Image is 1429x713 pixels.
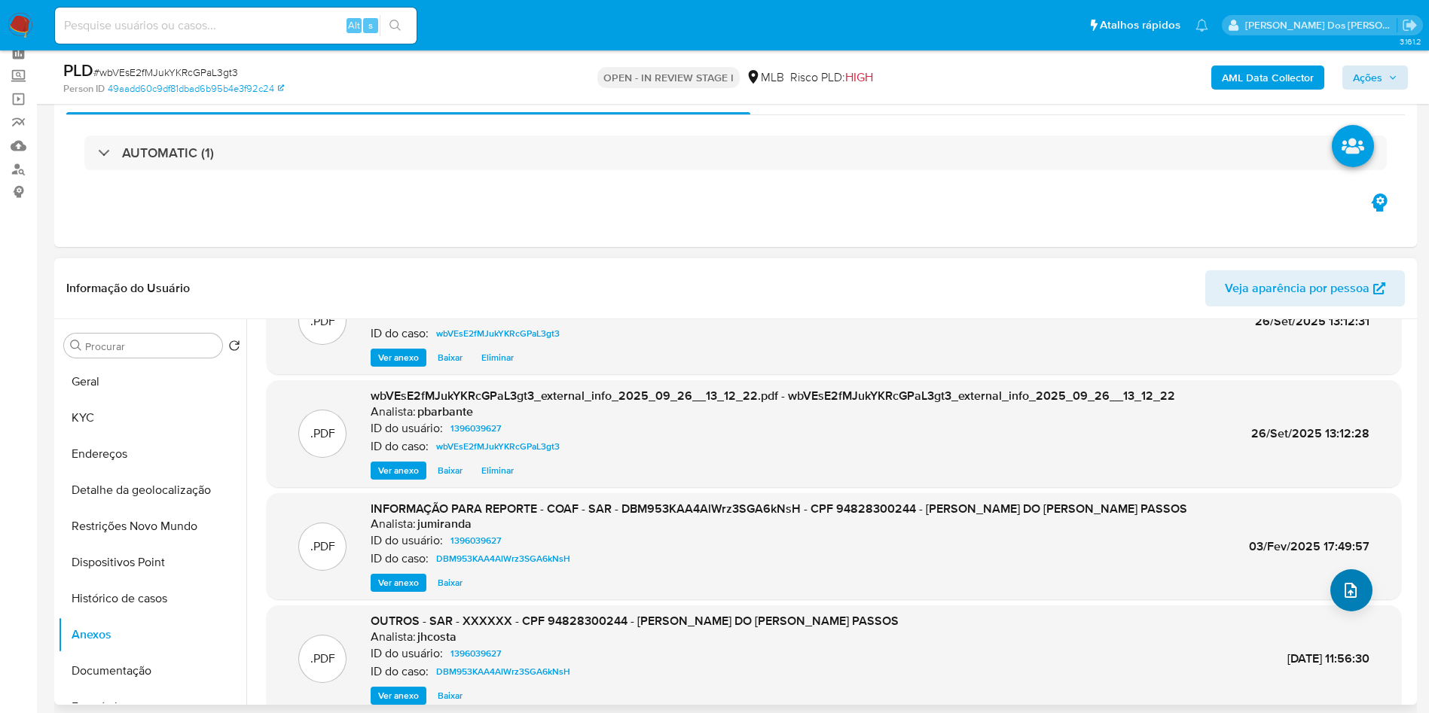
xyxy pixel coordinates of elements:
[417,516,472,532] h6: jumiranda
[310,313,335,330] p: .PDF
[474,349,521,367] button: Eliminar
[58,364,246,400] button: Geral
[371,574,426,592] button: Ver anexo
[790,69,873,86] span: Risco PLD:
[63,82,105,96] b: Person ID
[436,325,560,343] span: wbVEsE2fMJukYKRcGPaL3gt3
[371,326,429,341] p: ID do caso:
[368,18,373,32] span: s
[1255,312,1369,330] span: 26/Set/2025 13:12:31
[378,350,419,365] span: Ver anexo
[84,136,1387,170] div: AUTOMATIC (1)
[438,575,463,590] span: Baixar
[1402,17,1418,33] a: Sair
[371,387,1175,404] span: wbVEsE2fMJukYKRcGPaL3gt3_external_info_2025_09_26__13_12_22.pdf - wbVEsE2fMJukYKRcGPaL3gt3_extern...
[481,463,514,478] span: Eliminar
[310,425,335,442] p: .PDF
[371,500,1187,517] span: INFORMAÇÃO PARA REPORTE - COAF - SAR - DBM953KAA4AlWrz3SGA6kNsH - CPF 94828300244 - [PERSON_NAME]...
[430,663,576,681] a: DBM953KAA4AlWrz3SGA6kNsH
[438,688,463,703] span: Baixar
[1225,270,1369,306] span: Veja aparência por pessoa
[450,419,501,437] span: 1396039627
[1195,19,1208,32] a: Notificações
[371,664,429,679] p: ID do caso:
[1287,650,1369,667] span: [DATE] 11:56:30
[450,532,501,550] span: 1396039627
[58,544,246,580] button: Dispositivos Point
[430,437,566,456] a: wbVEsE2fMJukYKRcGPaL3gt3
[371,421,443,436] p: ID do usuário:
[380,15,411,36] button: search-icon
[371,349,426,367] button: Ver anexo
[310,538,335,555] p: .PDF
[371,516,416,532] p: Analista:
[436,663,570,681] span: DBM953KAA4AlWrz3SGA6kNsH
[371,646,443,661] p: ID do usuário:
[58,400,246,436] button: KYC
[597,67,740,88] p: OPEN - IN REVIEW STAGE I
[228,340,240,356] button: Retornar ao pedido padrão
[430,550,576,568] a: DBM953KAA4AlWrz3SGA6kNsH
[310,651,335,667] p: .PDF
[1245,18,1397,32] p: priscilla.barbante@mercadopago.com.br
[438,463,463,478] span: Baixar
[444,532,507,550] a: 1396039627
[371,439,429,454] p: ID do caso:
[371,687,426,705] button: Ver anexo
[417,404,473,419] h6: pbarbante
[1211,66,1324,90] button: AML Data Collector
[746,69,784,86] div: MLB
[93,65,238,80] span: # wbVEsE2fMJukYKRcGPaL3gt3
[122,145,214,161] h3: AUTOMATIC (1)
[371,404,416,419] p: Analista:
[378,575,419,590] span: Ver anexo
[66,281,190,296] h1: Informação do Usuário
[371,462,426,480] button: Ver anexo
[55,16,417,35] input: Pesquise usuários ou casos...
[1330,569,1373,611] button: upload-file
[436,437,560,456] span: wbVEsE2fMJukYKRcGPaL3gt3
[378,688,419,703] span: Ver anexo
[438,350,463,365] span: Baixar
[1353,66,1382,90] span: Ações
[845,69,873,86] span: HIGH
[58,580,246,617] button: Histórico de casos
[58,436,246,472] button: Endereços
[348,18,360,32] span: Alt
[481,350,514,365] span: Eliminar
[1249,538,1369,555] span: 03/Fev/2025 17:49:57
[430,462,470,480] button: Baixar
[1222,66,1314,90] b: AML Data Collector
[444,419,507,437] a: 1396039627
[430,325,566,343] a: wbVEsE2fMJukYKRcGPaL3gt3
[58,472,246,508] button: Detalhe da geolocalização
[474,462,521,480] button: Eliminar
[108,82,284,96] a: 49aadd60c9df81dbad6b95b4e3f92c24
[1251,425,1369,442] span: 26/Set/2025 13:12:28
[430,574,470,592] button: Baixar
[417,629,456,644] h6: jhcosta
[371,308,443,323] p: ID do usuário:
[378,463,419,478] span: Ver anexo
[58,653,246,689] button: Documentação
[436,550,570,568] span: DBM953KAA4AlWrz3SGA6kNsH
[371,533,443,548] p: ID do usuário:
[1400,35,1421,47] span: 3.161.2
[371,551,429,566] p: ID do caso:
[371,612,899,629] span: OUTROS - SAR - XXXXXX - CPF 94828300244 - [PERSON_NAME] DO [PERSON_NAME] PASSOS
[430,687,470,705] button: Baixar
[58,508,246,544] button: Restrições Novo Mundo
[1342,66,1408,90] button: Ações
[1100,17,1180,33] span: Atalhos rápidos
[430,349,470,367] button: Baixar
[450,644,501,663] span: 1396039627
[70,340,82,352] button: Procurar
[85,340,216,353] input: Procurar
[63,58,93,82] b: PLD
[1205,270,1405,306] button: Veja aparência por pessoa
[444,644,507,663] a: 1396039627
[58,617,246,653] button: Anexos
[371,629,416,644] p: Analista:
